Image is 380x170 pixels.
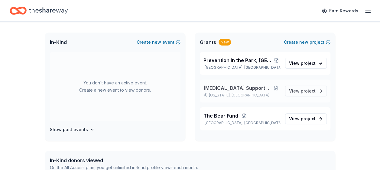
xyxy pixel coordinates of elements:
[203,93,280,98] p: [US_STATE], [GEOGRAPHIC_DATA]
[285,86,327,96] a: View project
[50,39,67,46] span: In-Kind
[137,39,180,46] button: Createnewevent
[50,157,198,164] div: In-Kind donors viewed
[301,116,316,121] span: project
[301,88,316,93] span: project
[50,52,180,121] div: You don't have an active event. Create a new event to view donors.
[285,58,327,69] a: View project
[289,87,316,95] span: View
[219,39,231,46] div: New
[200,39,216,46] span: Grants
[289,60,316,67] span: View
[203,65,280,70] p: [GEOGRAPHIC_DATA], [GEOGRAPHIC_DATA]
[301,61,316,66] span: project
[318,5,362,16] a: Earn Rewards
[203,121,280,125] p: [GEOGRAPHIC_DATA], [GEOGRAPHIC_DATA]
[203,112,238,119] span: The Bear Fund
[284,39,330,46] button: Createnewproject
[10,4,68,18] a: Home
[285,113,327,124] a: View project
[299,39,308,46] span: new
[203,84,272,92] span: [MEDICAL_DATA] Support Community (HQ)
[50,126,95,133] button: Show past events
[50,126,88,133] h4: Show past events
[203,57,272,64] span: Prevention in the Park, [GEOGRAPHIC_DATA]
[289,115,316,122] span: View
[152,39,161,46] span: new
